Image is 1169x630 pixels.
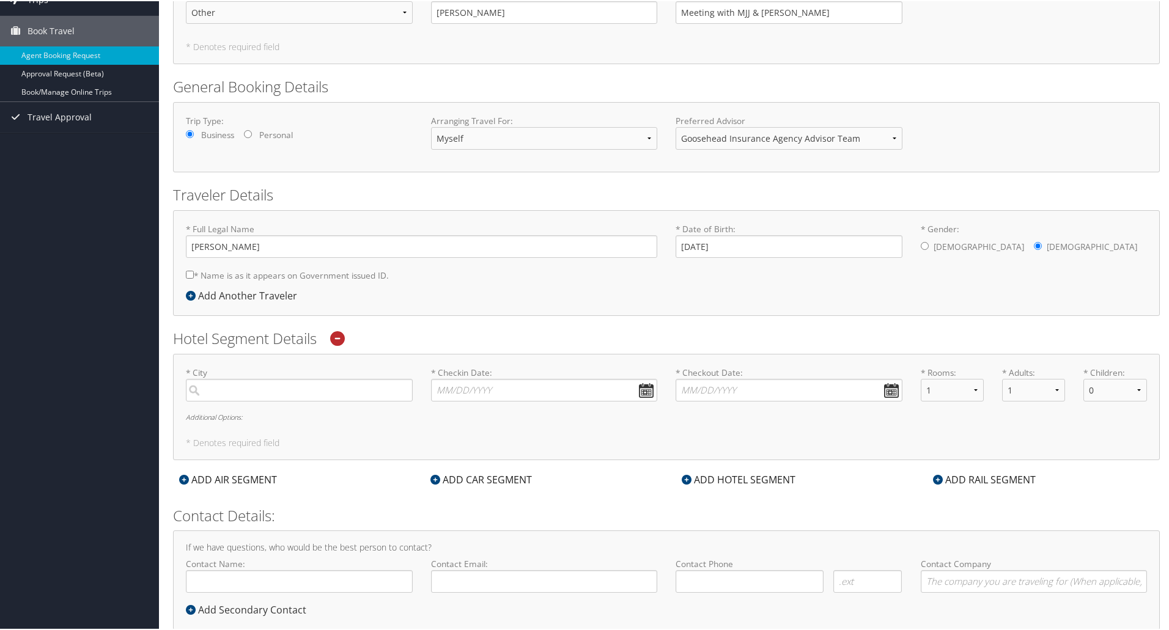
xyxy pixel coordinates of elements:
[186,234,657,257] input: * Full Legal Name
[921,557,1148,592] label: Contact Company
[676,557,902,569] label: Contact Phone
[676,222,902,257] label: * Date of Birth:
[186,42,1147,50] h5: * Denotes required field
[676,234,902,257] input: * Date of Birth:
[934,234,1024,257] label: [DEMOGRAPHIC_DATA]
[1083,365,1146,378] label: * Children:
[921,222,1148,258] label: * Gender:
[431,569,658,592] input: Contact Email:
[676,114,902,126] label: Preferred Advisor
[921,241,929,249] input: * Gender:[DEMOGRAPHIC_DATA][DEMOGRAPHIC_DATA]
[676,471,802,486] div: ADD HOTEL SEGMENT
[173,504,1160,525] h2: Contact Details:
[28,101,92,131] span: Travel Approval
[186,222,657,257] label: * Full Legal Name
[259,128,293,140] label: Personal
[186,412,1147,419] h6: Additional Options:
[28,15,75,45] span: Book Travel
[186,438,1147,446] h5: * Denotes required field
[186,114,413,126] label: Trip Type:
[173,75,1160,96] h2: General Booking Details
[186,569,413,592] input: Contact Name:
[186,601,312,616] div: Add Secondary Contact
[676,365,902,400] label: * Checkout Date:
[431,365,658,400] label: * Checkin Date:
[833,569,902,592] input: .ext
[173,471,283,486] div: ADD AIR SEGMENT
[431,557,658,592] label: Contact Email:
[676,378,902,400] input: * Checkout Date:
[173,183,1160,204] h2: Traveler Details
[186,263,389,285] label: * Name is as it appears on Government issued ID.
[927,471,1042,486] div: ADD RAIL SEGMENT
[921,365,984,378] label: * Rooms:
[173,327,1160,348] h2: Hotel Segment Details
[186,542,1147,551] h4: If we have questions, who would be the best person to contact?
[424,471,538,486] div: ADD CAR SEGMENT
[201,128,234,140] label: Business
[186,287,303,302] div: Add Another Traveler
[1034,241,1042,249] input: * Gender:[DEMOGRAPHIC_DATA][DEMOGRAPHIC_DATA]
[921,569,1148,592] input: Contact Company
[186,557,413,592] label: Contact Name:
[431,378,658,400] input: * Checkin Date:
[186,269,194,277] input: * Name is as it appears on Government issued ID.
[186,365,413,400] label: * City
[1002,365,1065,378] label: * Adults:
[1047,234,1137,257] label: [DEMOGRAPHIC_DATA]
[431,114,658,126] label: Arranging Travel For:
